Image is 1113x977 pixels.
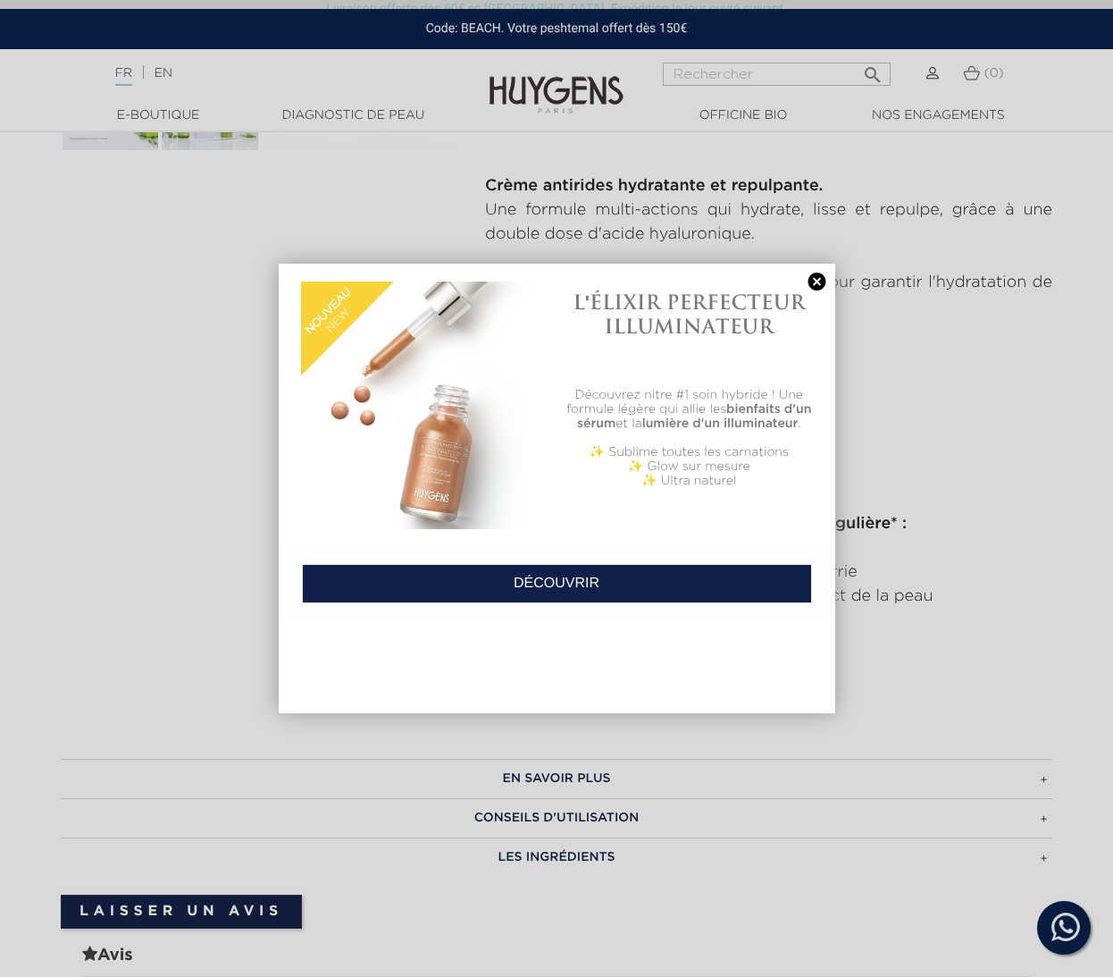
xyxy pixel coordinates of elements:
h1: L'ÉLIXIR PERFECTEUR ILLUMINATEUR [565,291,813,338]
p: ✨ Ultra naturel [565,474,813,488]
p: Découvrez nitre #1 soin hybride ! Une formule légère qui allie les et la . [565,388,813,431]
b: lumière d'un illuminateur [642,417,799,430]
p: ✨ Sublime toutes les carnations [565,445,813,459]
b: bienfaits d'un sérum [577,403,811,430]
p: ✨ Glow sur mesure [565,459,813,474]
a: DÉCOUVRIR [302,564,812,603]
